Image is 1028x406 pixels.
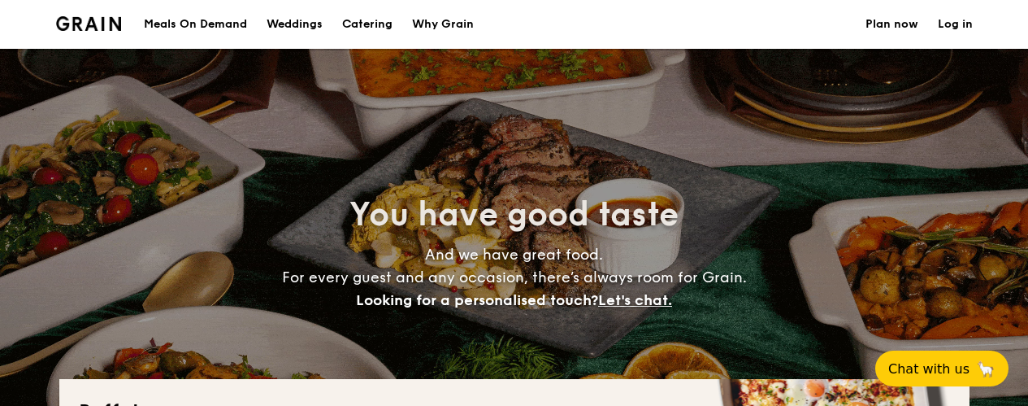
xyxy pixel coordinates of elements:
button: Chat with us🦙 [875,351,1008,386]
img: Grain [56,16,122,31]
span: Looking for a personalised touch? [356,291,598,309]
span: Chat with us [888,361,969,377]
a: Logotype [56,16,122,31]
span: And we have great food. For every guest and any occasion, there’s always room for Grain. [282,246,747,309]
span: 🦙 [976,360,995,378]
span: You have good taste [349,195,679,234]
span: Let's chat. [598,291,672,309]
